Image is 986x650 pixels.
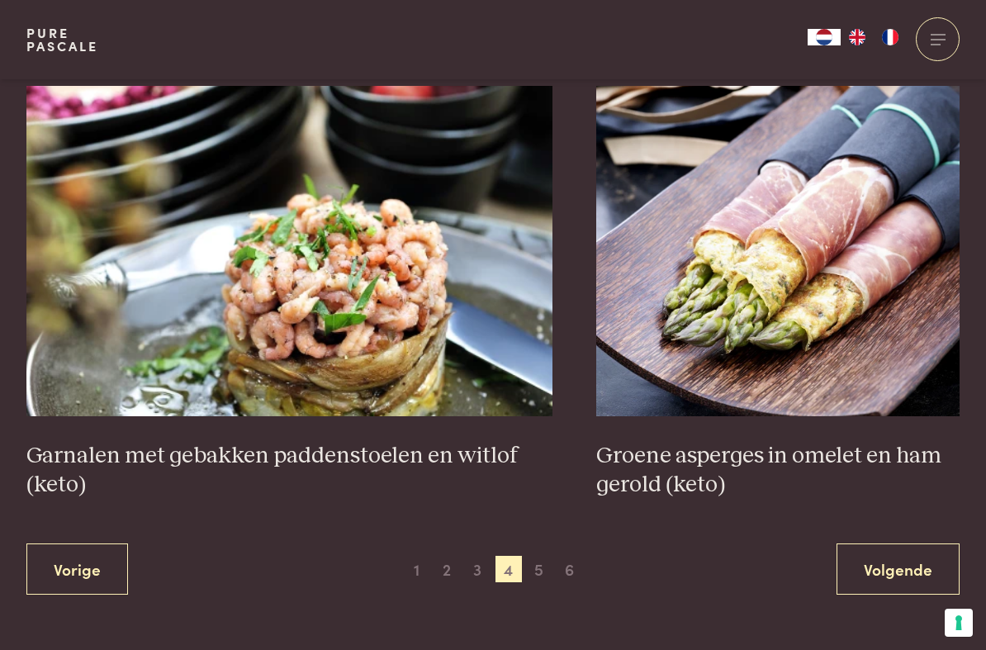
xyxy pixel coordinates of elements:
[596,86,960,416] img: Groene asperges in omelet en ham gerold (keto)
[841,29,907,45] ul: Language list
[808,29,841,45] div: Language
[495,556,522,582] span: 4
[26,86,552,500] a: Garnalen met gebakken paddenstoelen en witlof (keto) Garnalen met gebakken paddenstoelen en witlo...
[945,609,973,637] button: Uw voorkeuren voor toestemming voor trackingtechnologieën
[434,556,460,582] span: 2
[464,556,491,582] span: 3
[403,556,429,582] span: 1
[26,86,552,416] img: Garnalen met gebakken paddenstoelen en witlof (keto)
[26,442,552,499] h3: Garnalen met gebakken paddenstoelen en witlof (keto)
[837,543,960,595] a: Volgende
[526,556,552,582] span: 5
[557,556,583,582] span: 6
[596,442,960,499] h3: Groene asperges in omelet en ham gerold (keto)
[808,29,841,45] a: NL
[26,543,128,595] a: Vorige
[808,29,907,45] aside: Language selected: Nederlands
[874,29,907,45] a: FR
[596,86,960,500] a: Groene asperges in omelet en ham gerold (keto) Groene asperges in omelet en ham gerold (keto)
[26,26,98,53] a: PurePascale
[841,29,874,45] a: EN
